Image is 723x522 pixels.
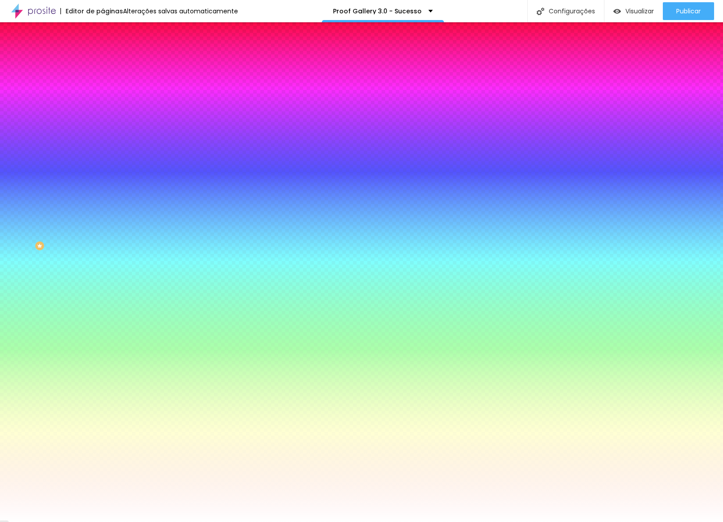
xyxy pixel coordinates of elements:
div: Editor de páginas [60,8,123,14]
img: Icone [537,8,544,15]
img: view-1.svg [613,8,621,15]
button: Visualizar [604,2,663,20]
span: Visualizar [625,8,654,15]
span: Publicar [676,8,701,15]
div: Alterações salvas automaticamente [123,8,238,14]
button: Publicar [663,2,714,20]
p: Proof Gallery 3.0 - Sucesso [333,8,422,14]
